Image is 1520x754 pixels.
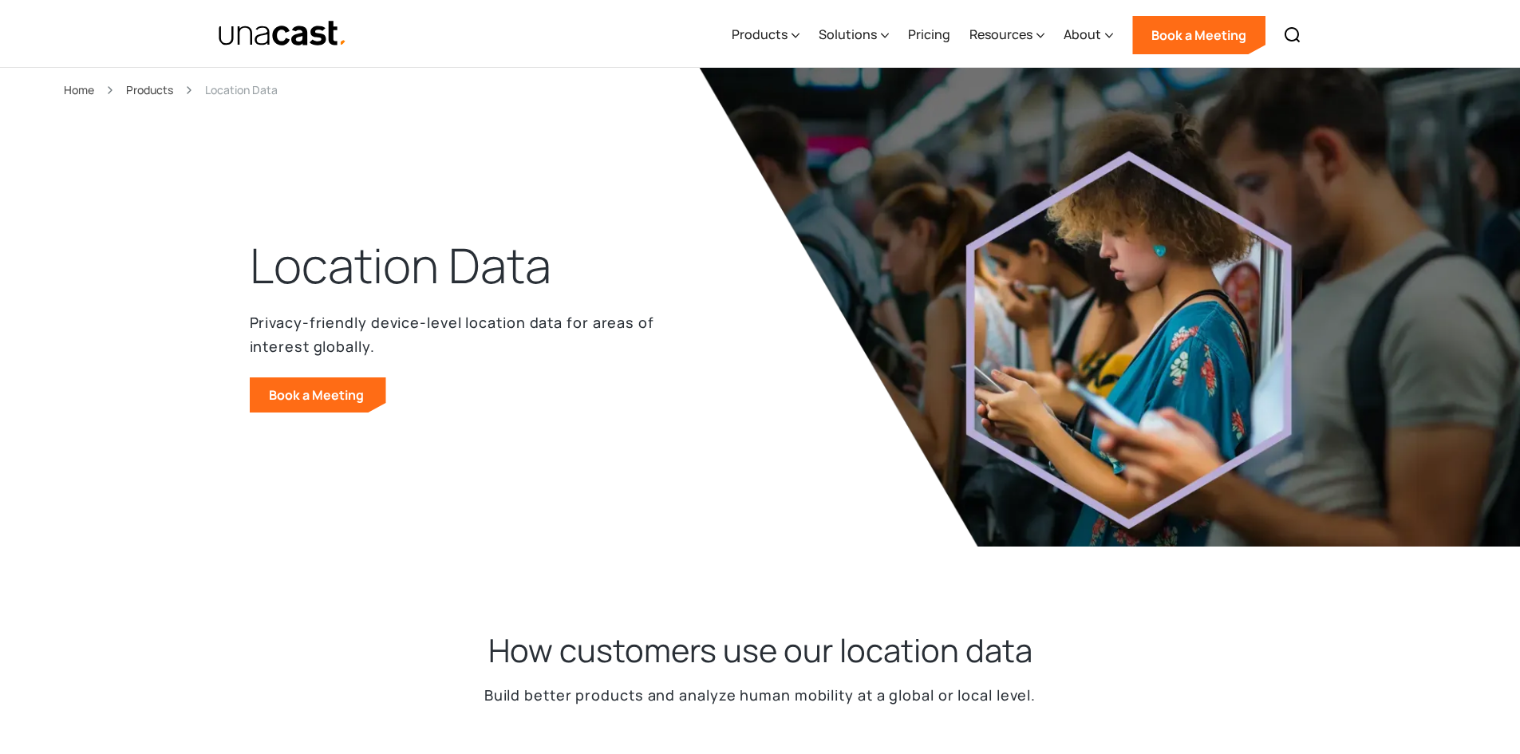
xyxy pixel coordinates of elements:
a: Book a Meeting [250,377,386,413]
h2: How customers use our location data [488,630,1032,671]
div: About [1064,25,1101,44]
a: Pricing [908,2,950,68]
p: Build better products and analyze human mobility at a global or local level. [484,684,1036,707]
div: Resources [969,25,1032,44]
div: Solutions [819,25,877,44]
div: Products [732,25,788,44]
img: Unacast text logo [218,20,348,48]
a: Book a Meeting [1132,16,1265,54]
a: home [218,20,348,48]
div: Products [732,2,799,68]
div: About [1064,2,1113,68]
div: Solutions [819,2,889,68]
img: Search icon [1283,26,1302,45]
div: Resources [969,2,1044,68]
a: Home [64,81,94,99]
div: Location Data [205,81,278,99]
a: Products [126,81,173,99]
h1: Location Data [250,234,551,298]
p: Privacy-friendly device-level location data for areas of interest globally. [250,310,665,358]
